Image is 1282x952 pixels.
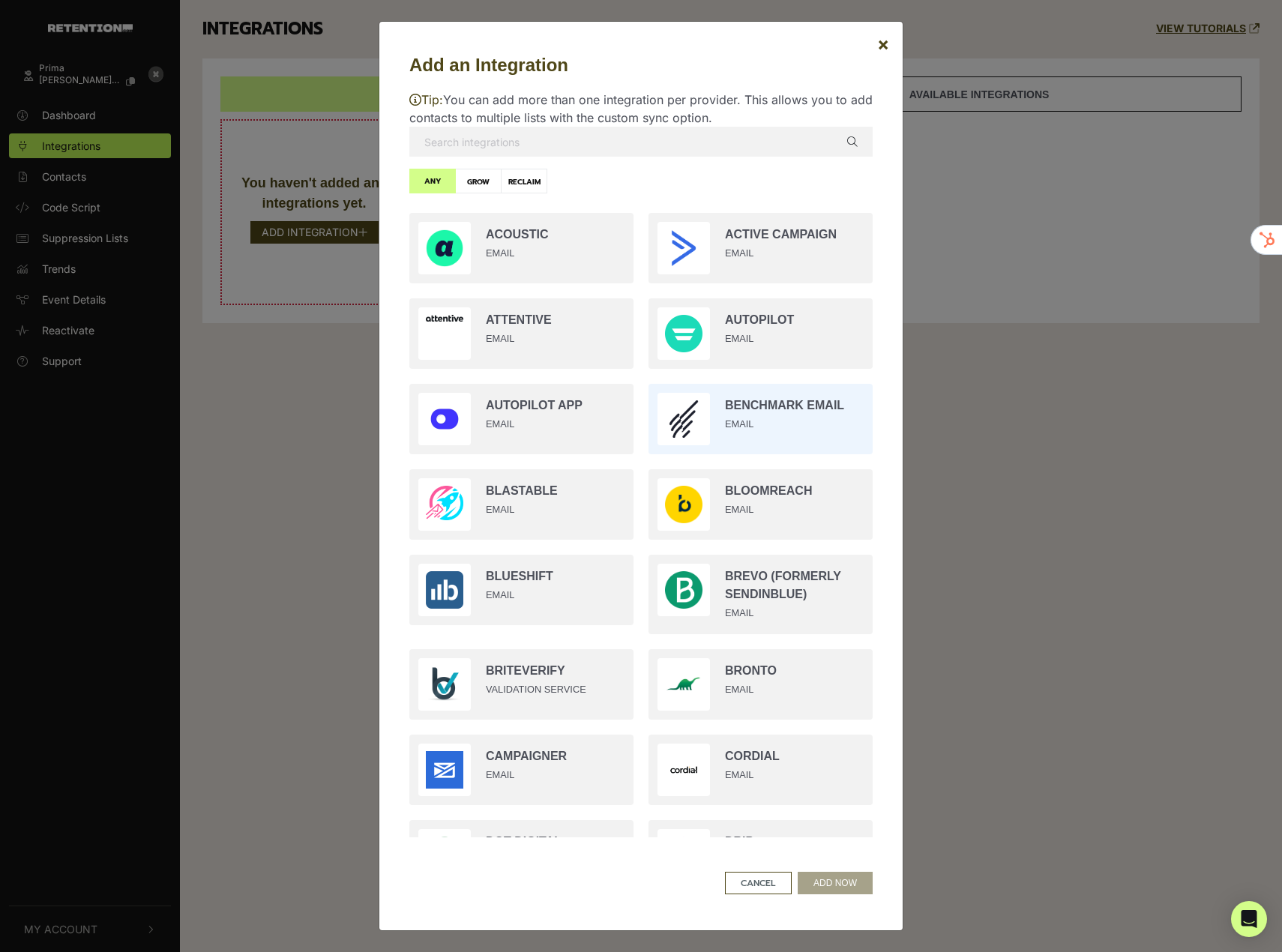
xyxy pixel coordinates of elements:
[455,169,502,193] label: GROW
[409,91,873,127] p: You can add more than one integration per provider. This allows you to add contacts to multiple l...
[409,169,456,193] label: ANY
[865,23,901,65] button: Close
[1231,901,1267,937] div: Open Intercom Messenger
[501,169,547,193] label: RECLAIM
[877,33,889,55] span: ×
[409,127,873,157] input: Search integrations
[409,92,443,107] span: Tip:
[409,52,873,79] h5: Add an Integration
